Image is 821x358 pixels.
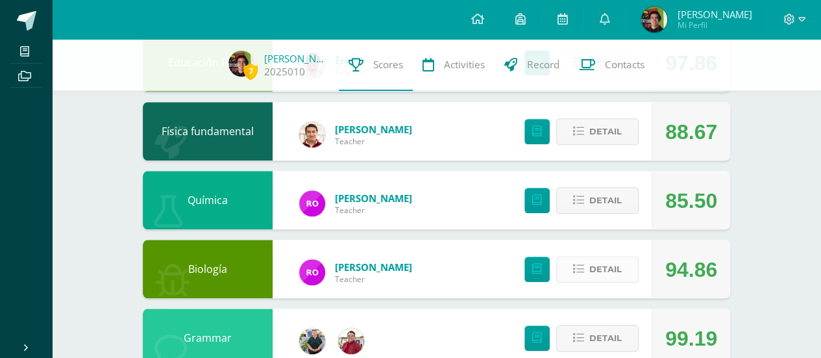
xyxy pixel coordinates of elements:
[243,63,258,79] span: 7
[335,261,412,274] a: [PERSON_NAME]
[556,187,639,214] button: Detail
[527,58,559,71] span: Record
[665,172,717,230] div: 85.50
[335,205,412,216] span: Teacher
[299,121,325,147] img: 76b79572e868f347d82537b4f7bc2cf5.png
[264,52,329,65] a: [PERSON_NAME]
[335,123,412,136] a: [PERSON_NAME]
[665,240,717,299] div: 94.86
[299,328,325,354] img: d3b263647c2d686994e508e2c9b90e59.png
[335,192,412,205] a: [PERSON_NAME]
[143,240,273,298] div: Biología
[335,136,412,147] span: Teacher
[413,39,495,91] a: Activities
[299,259,325,285] img: 08228f36aa425246ac1f75ab91e507c5.png
[143,102,273,160] div: Física fundamental
[299,190,325,216] img: 08228f36aa425246ac1f75ab91e507c5.png
[143,171,273,229] div: Química
[677,8,752,21] span: [PERSON_NAME]
[589,326,622,350] span: Detail
[677,19,752,31] span: Mi Perfil
[569,39,654,91] a: Contacts
[339,39,413,91] a: Scores
[589,257,622,281] span: Detail
[228,51,254,77] img: b1b5c3d4f8297bb08657cb46f4e7b43e.png
[589,188,622,212] span: Detail
[444,58,485,71] span: Activities
[556,325,639,352] button: Detail
[335,274,412,285] span: Teacher
[589,120,622,144] span: Detail
[338,328,364,354] img: 4433c8ec4d0dcbe293dd19cfa8535420.png
[373,58,403,71] span: Scores
[264,65,305,79] a: 2025010
[605,58,644,71] span: Contacts
[556,256,639,283] button: Detail
[641,6,667,32] img: b1b5c3d4f8297bb08657cb46f4e7b43e.png
[495,39,569,91] a: Record
[665,103,717,161] div: 88.67
[556,118,639,145] button: Detail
